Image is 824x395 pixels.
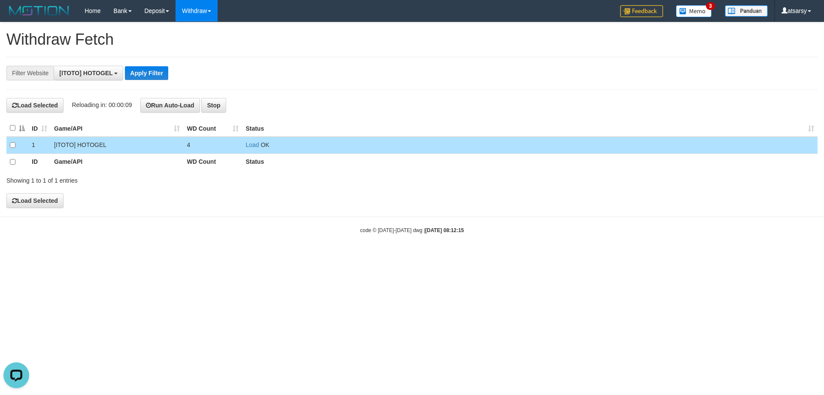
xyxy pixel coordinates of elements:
div: Filter Website [6,66,54,80]
img: Button%20Memo.svg [676,5,712,17]
th: Status [242,153,818,170]
th: Status: activate to sort column ascending [242,120,818,137]
span: [ITOTO] HOTOGEL [59,70,112,77]
td: [ITOTO] HOTOGEL [51,137,183,154]
button: Open LiveChat chat widget [3,3,29,29]
th: WD Count: activate to sort column ascending [183,120,242,137]
button: [ITOTO] HOTOGEL [54,66,123,80]
span: Reloading in: 00:00:09 [72,101,132,108]
div: Showing 1 to 1 of 1 entries [6,173,337,185]
th: Game/API: activate to sort column ascending [51,120,183,137]
button: Load Selected [6,98,64,113]
img: panduan.png [725,5,768,17]
h1: Withdraw Fetch [6,31,818,48]
span: OK [261,141,269,148]
button: Load Selected [6,193,64,208]
strong: [DATE] 08:12:15 [425,227,464,233]
button: Apply Filter [125,66,168,80]
th: ID [28,153,51,170]
button: Stop [201,98,226,113]
img: Feedback.jpg [620,5,663,17]
th: ID: activate to sort column ascending [28,120,51,137]
small: code © [DATE]-[DATE] dwg | [360,227,464,233]
th: WD Count [183,153,242,170]
img: MOTION_logo.png [6,4,72,17]
th: Game/API [51,153,183,170]
a: Load [245,141,259,148]
button: Run Auto-Load [140,98,200,113]
span: 3 [706,2,715,10]
td: 1 [28,137,51,154]
span: 4 [187,141,190,148]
